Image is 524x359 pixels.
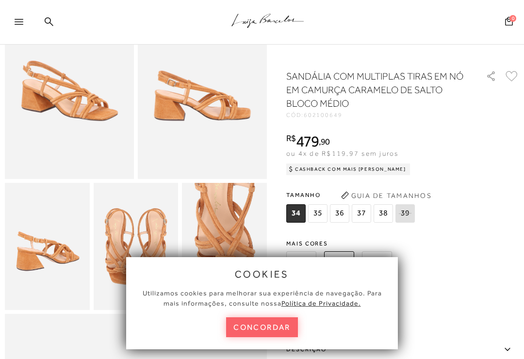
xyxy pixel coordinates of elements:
button: concordar [226,317,298,337]
button: 0 [502,16,516,29]
span: 0 [509,15,516,22]
i: R$ [286,134,296,143]
img: image [94,183,179,310]
div: CÓD: [286,112,475,118]
span: cookies [235,269,289,279]
img: image [5,183,90,310]
span: 35 [308,204,327,223]
span: 38 [374,204,393,223]
span: 90 [321,136,330,147]
span: Mais cores [286,241,519,246]
i: , [319,137,330,146]
span: 36 [330,204,349,223]
a: Política de Privacidade. [281,299,361,307]
button: Guia de Tamanhos [338,188,435,203]
div: Cashback com Mais [PERSON_NAME] [286,163,410,175]
h1: SANDÁLIA COM MULTIPLAS TIRAS EM NÓ EM CAMURÇA CARAMELO DE SALTO BLOCO MÉDIO [286,69,463,110]
span: 37 [352,204,371,223]
span: Tamanho [286,188,417,202]
span: 34 [286,204,306,223]
img: image [182,183,267,310]
span: Utilizamos cookies para melhorar sua experiência de navegação. Para mais informações, consulte nossa [143,289,382,307]
span: 479 [296,132,319,150]
span: 39 [395,204,415,223]
span: 602100649 [304,112,343,118]
span: ou 4x de R$119,97 sem juros [286,149,398,157]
